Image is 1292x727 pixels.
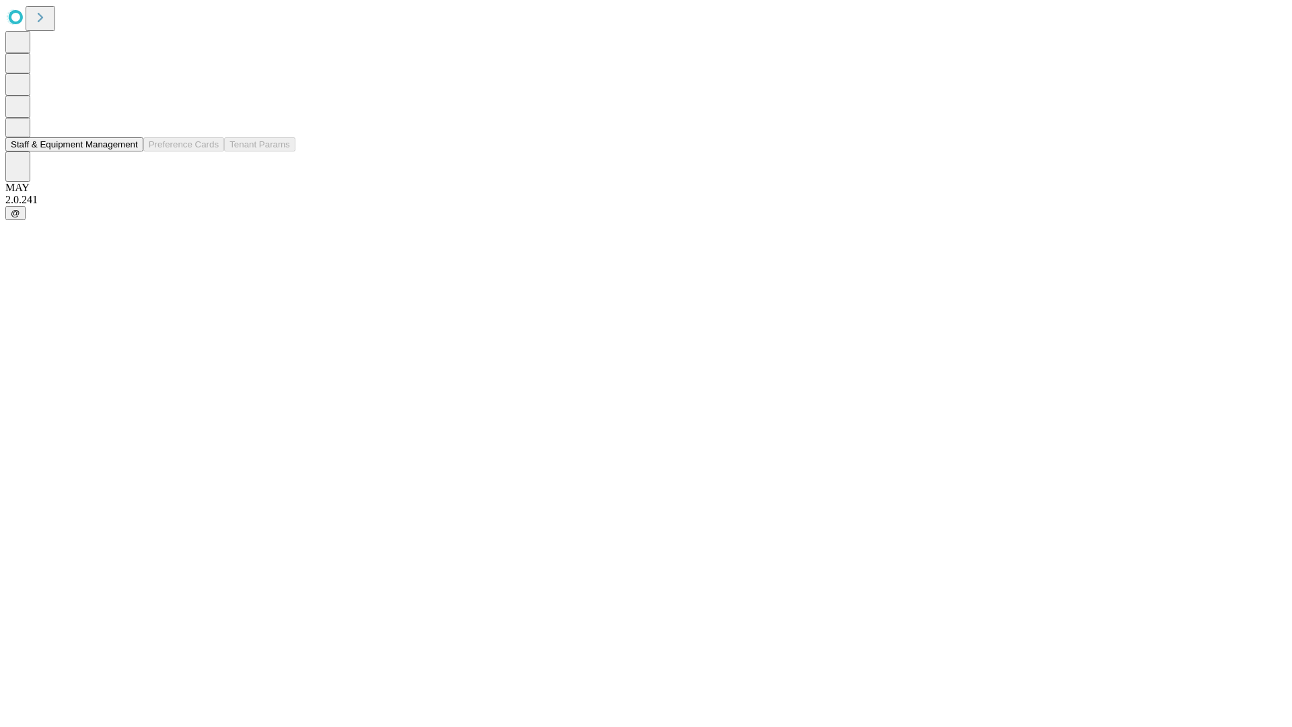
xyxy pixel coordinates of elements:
[5,182,1287,194] div: MAY
[5,194,1287,206] div: 2.0.241
[143,137,224,151] button: Preference Cards
[224,137,295,151] button: Tenant Params
[11,208,20,218] span: @
[5,137,143,151] button: Staff & Equipment Management
[5,206,26,220] button: @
